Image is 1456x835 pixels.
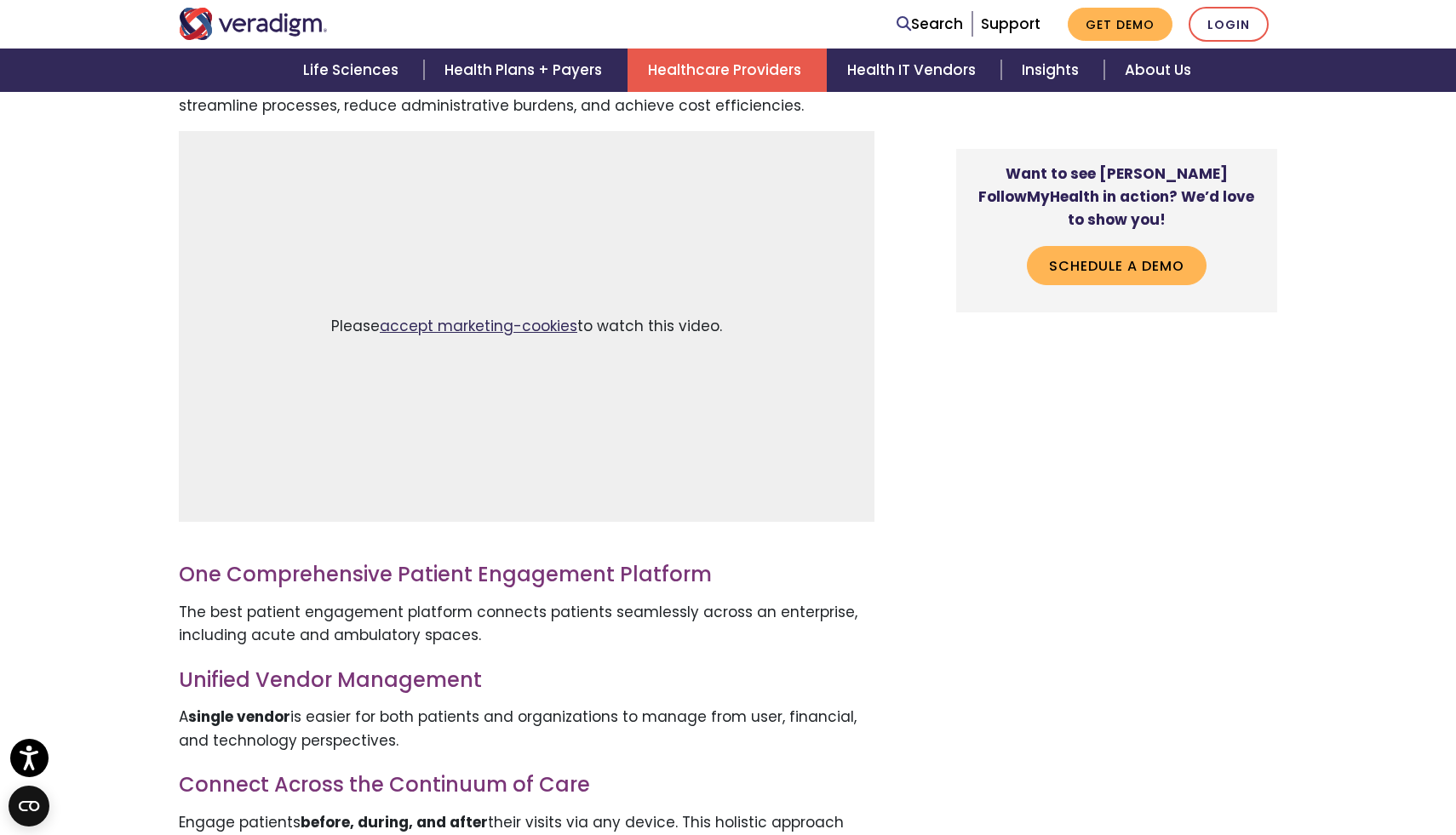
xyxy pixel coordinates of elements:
[978,163,1254,230] strong: Want to see [PERSON_NAME] FollowMyHealth in action? We’d love to show you!
[380,316,577,336] a: accept marketing-cookies
[1001,49,1104,92] a: Insights
[283,49,424,92] a: Life Sciences
[9,786,49,826] button: Open CMP widget
[827,49,1001,92] a: Health IT Vendors
[1189,7,1269,42] a: Login
[331,315,722,338] span: Please to watch this video.
[628,49,827,92] a: Healthcare Providers
[179,563,874,587] h3: One Comprehensive Patient Engagement Platform
[179,706,874,752] p: A is easier for both patients and organizations to manage from user, financial, and technology pe...
[188,706,290,727] strong: single vendor
[179,8,328,40] img: Veradigm logo
[301,812,488,832] strong: before, during, and after
[424,49,628,92] a: Health Plans + Payers
[1027,246,1207,285] a: Schedule a Demo
[179,601,874,647] p: The best patient engagement platform connects patients seamlessly across an enterprise, including...
[981,14,1040,34] a: Support
[179,773,874,798] h3: Connect Across the Continuum of Care
[179,668,874,693] h3: Unified Vendor Management
[1068,8,1172,41] a: Get Demo
[1104,49,1212,92] a: About Us
[897,13,963,36] a: Search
